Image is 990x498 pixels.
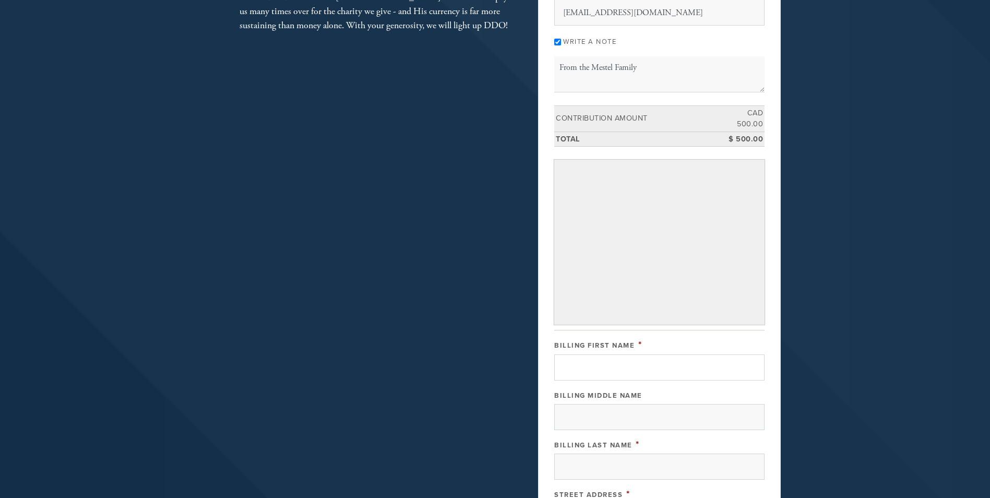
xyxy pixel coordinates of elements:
label: Write a note [563,38,616,46]
span: This field is required. [638,339,642,350]
td: Total [554,132,718,147]
label: Billing Last Name [554,441,633,449]
span: This field is required. [636,438,640,450]
td: $ 500.00 [718,132,765,147]
td: Contribution Amount [554,105,718,132]
td: CAD 500.00 [718,105,765,132]
label: Billing Middle Name [554,392,642,400]
label: Billing First Name [554,341,635,350]
iframe: Secure payment input frame [557,162,762,322]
